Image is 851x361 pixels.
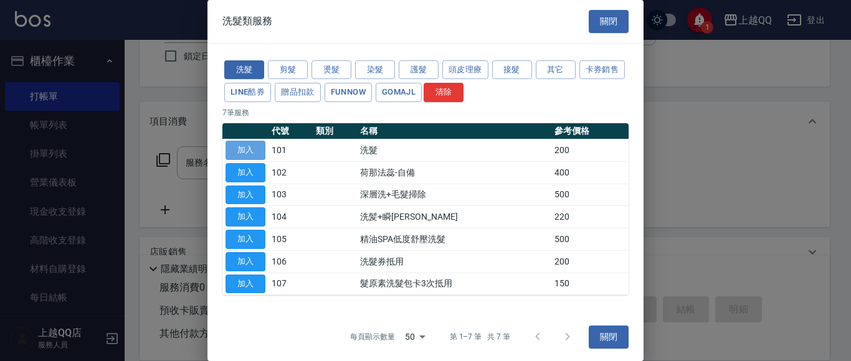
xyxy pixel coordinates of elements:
button: 贈品扣款 [275,83,321,102]
th: 類別 [313,123,357,139]
div: 50 [400,320,430,354]
td: 103 [269,184,313,206]
span: 洗髮類服務 [222,15,272,27]
td: 150 [551,273,629,295]
td: 107 [269,273,313,295]
button: 加入 [226,274,265,294]
th: 參考價格 [551,123,629,139]
button: 接髮 [492,60,532,80]
td: 深層洗+毛髮掃除 [357,184,551,206]
button: 清除 [424,83,464,102]
td: 102 [269,161,313,184]
td: 精油SPA低度舒壓洗髮 [357,228,551,251]
button: 加入 [226,141,265,160]
button: 其它 [536,60,576,80]
p: 7 筆服務 [222,107,629,118]
td: 104 [269,206,313,228]
button: 加入 [226,207,265,227]
td: 500 [551,228,629,251]
button: 關閉 [589,10,629,33]
td: 200 [551,139,629,162]
button: 加入 [226,185,265,205]
button: 加入 [226,252,265,271]
button: 剪髮 [268,60,308,80]
td: 髮原素洗髮包卡3次抵用 [357,273,551,295]
td: 洗髮券抵用 [357,250,551,273]
button: GOMAJL [376,83,422,102]
td: 101 [269,139,313,162]
td: 洗髮 [357,139,551,162]
p: 每頁顯示數量 [350,331,395,342]
td: 荷那法蕊-自備 [357,161,551,184]
button: 關閉 [589,326,629,349]
button: 加入 [226,163,265,182]
button: 加入 [226,230,265,249]
td: 220 [551,206,629,228]
th: 名稱 [357,123,551,139]
button: LINE酷券 [224,83,271,102]
button: 頭皮理療 [442,60,488,80]
td: 106 [269,250,313,273]
td: 200 [551,250,629,273]
button: 護髮 [399,60,439,80]
button: 洗髮 [224,60,264,80]
td: 500 [551,184,629,206]
td: 洗髪+瞬[PERSON_NAME] [357,206,551,228]
button: 燙髮 [311,60,351,80]
th: 代號 [269,123,313,139]
p: 第 1–7 筆 共 7 筆 [450,331,510,342]
button: FUNNOW [325,83,372,102]
td: 400 [551,161,629,184]
button: 染髮 [355,60,395,80]
button: 卡券銷售 [579,60,625,80]
td: 105 [269,228,313,251]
